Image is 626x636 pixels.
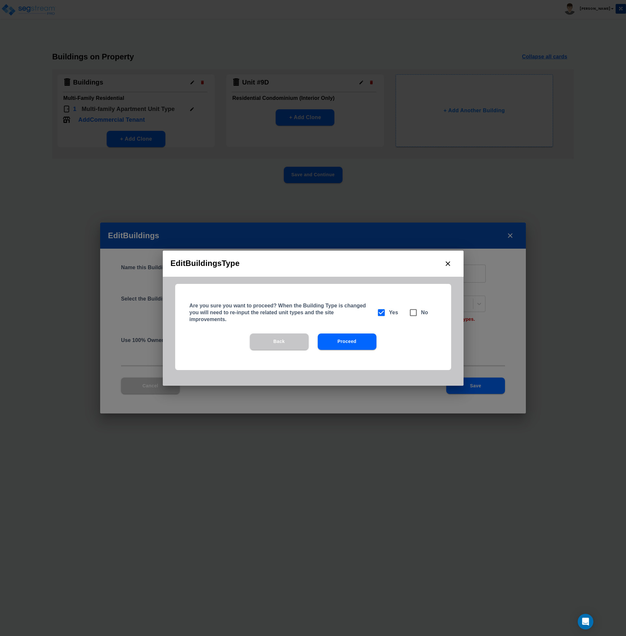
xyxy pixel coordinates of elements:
h6: No [421,308,428,317]
h5: Are you sure you want to proceed? When the Building Type is changed you will need to re-input the... [190,302,369,323]
button: Back [250,334,309,350]
h2: Edit Buildings Type [163,251,464,277]
button: Proceed [318,334,376,350]
button: close [440,256,456,271]
div: Open Intercom Messenger [578,614,593,629]
h6: Yes [389,308,398,317]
